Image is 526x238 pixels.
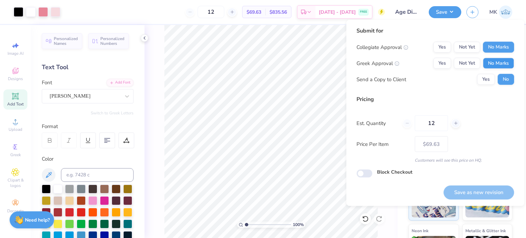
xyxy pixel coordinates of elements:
[454,42,480,53] button: Not Yet
[429,6,461,18] button: Save
[356,59,399,67] div: Greek Approval
[390,5,424,19] input: Untitled Design
[100,36,125,46] span: Personalized Numbers
[42,123,134,130] div: Format
[465,227,506,234] span: Metallic & Glitter Ink
[10,152,21,158] span: Greek
[356,119,397,127] label: Est. Quantity
[8,51,24,56] span: Image AI
[489,5,512,19] a: MK
[8,76,23,82] span: Designs
[499,5,512,19] img: Muskan Kumari
[360,10,367,14] span: FREE
[483,42,514,53] button: No Marks
[356,43,408,51] div: Collegiate Approval
[91,110,134,116] button: Switch to Greek Letters
[356,27,514,35] div: Submit for
[7,208,24,214] span: Decorate
[107,79,134,87] div: Add Font
[3,177,27,188] span: Clipart & logos
[356,157,514,163] div: Customers will see this price on HQ.
[61,168,134,182] input: e.g. 7428 c
[247,9,261,16] span: $69.63
[483,58,514,69] button: No Marks
[319,9,356,16] span: [DATE] - [DATE]
[433,42,451,53] button: Yes
[9,127,22,132] span: Upload
[377,168,412,176] label: Block Checkout
[433,58,451,69] button: Yes
[198,6,224,18] input: – –
[7,101,24,107] span: Add Text
[270,9,287,16] span: $835.56
[25,217,50,223] strong: Need help?
[42,155,134,163] div: Color
[412,227,428,234] span: Neon Ink
[42,63,134,72] div: Text Tool
[477,74,495,85] button: Yes
[293,222,304,228] span: 100 %
[498,74,514,85] button: No
[356,95,514,103] div: Pricing
[42,79,52,87] label: Font
[356,75,406,83] div: Send a Copy to Client
[415,115,448,131] input: – –
[54,36,78,46] span: Personalized Names
[356,140,410,148] label: Price Per Item
[454,58,480,69] button: Not Yet
[489,8,497,16] span: MK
